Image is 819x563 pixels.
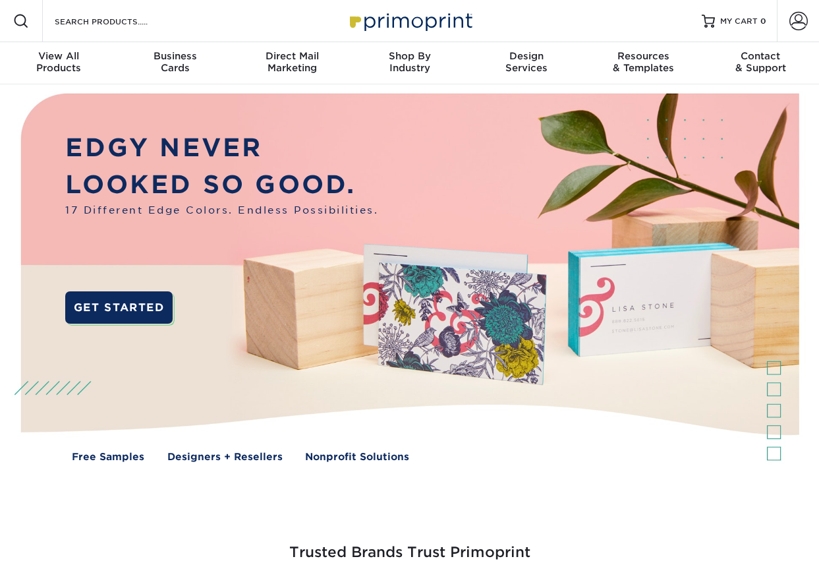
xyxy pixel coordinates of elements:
span: MY CART [720,16,758,27]
a: Free Samples [72,450,144,464]
a: Contact& Support [702,42,819,84]
span: Contact [702,50,819,62]
a: GET STARTED [65,291,173,324]
span: 0 [760,16,766,26]
p: EDGY NEVER [65,129,378,166]
a: Nonprofit Solutions [305,450,409,464]
a: Shop ByIndustry [351,42,468,84]
span: Design [468,50,585,62]
span: 17 Different Edge Colors. Endless Possibilities. [65,203,378,218]
div: Marketing [234,50,351,74]
p: LOOKED SO GOOD. [65,166,378,203]
div: Cards [117,50,235,74]
a: Designers + Resellers [167,450,283,464]
img: Primoprint [344,7,476,35]
a: DesignServices [468,42,585,84]
span: Resources [585,50,702,62]
a: BusinessCards [117,42,235,84]
input: SEARCH PRODUCTS..... [53,13,182,29]
div: Services [468,50,585,74]
span: Business [117,50,235,62]
div: & Support [702,50,819,74]
a: Resources& Templates [585,42,702,84]
div: Industry [351,50,468,74]
a: Direct MailMarketing [234,42,351,84]
div: & Templates [585,50,702,74]
span: Shop By [351,50,468,62]
span: Direct Mail [234,50,351,62]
